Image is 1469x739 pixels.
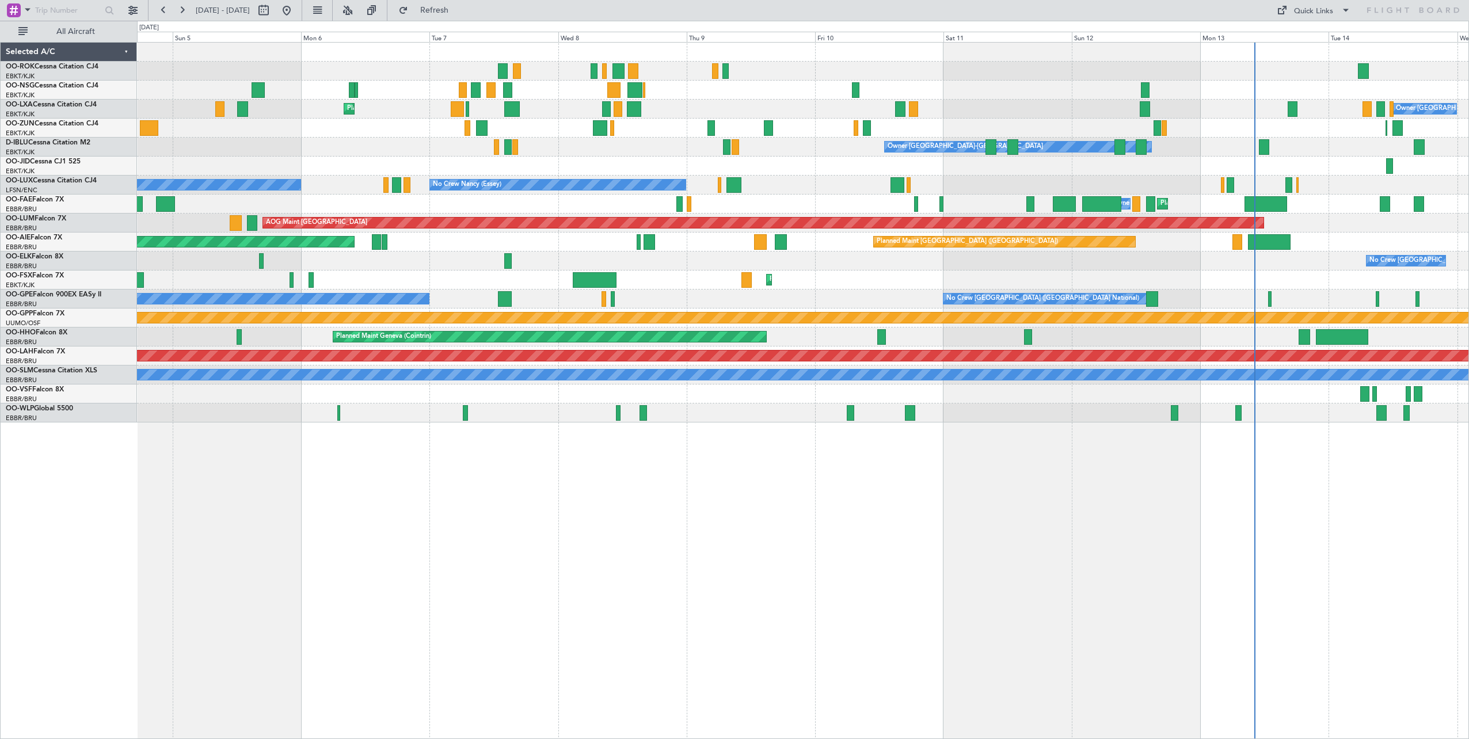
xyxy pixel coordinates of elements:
[6,376,37,384] a: EBBR/BRU
[336,328,431,345] div: Planned Maint Geneva (Cointrin)
[815,32,943,42] div: Fri 10
[6,82,35,89] span: OO-NSG
[393,1,462,20] button: Refresh
[6,120,98,127] a: OO-ZUNCessna Citation CJ4
[6,72,35,81] a: EBKT/KJK
[6,101,33,108] span: OO-LXA
[6,253,63,260] a: OO-ELKFalcon 8X
[6,224,37,233] a: EBBR/BRU
[6,139,90,146] a: D-IBLUCessna Citation M2
[943,32,1072,42] div: Sat 11
[6,120,35,127] span: OO-ZUN
[6,177,97,184] a: OO-LUXCessna Citation CJ4
[30,28,121,36] span: All Aircraft
[6,158,30,165] span: OO-JID
[13,22,125,41] button: All Aircraft
[6,319,40,327] a: UUMO/OSF
[196,5,250,16] span: [DATE] - [DATE]
[770,271,904,288] div: Planned Maint Kortrijk-[GEOGRAPHIC_DATA]
[6,139,28,146] span: D-IBLU
[433,176,501,193] div: No Crew Nancy (Essey)
[6,101,97,108] a: OO-LXACessna Citation CJ4
[6,158,81,165] a: OO-JIDCessna CJ1 525
[173,32,301,42] div: Sun 5
[6,272,32,279] span: OO-FSX
[6,148,35,157] a: EBKT/KJK
[6,186,37,195] a: LFSN/ENC
[6,405,34,412] span: OO-WLP
[6,348,33,355] span: OO-LAH
[6,215,35,222] span: OO-LUM
[6,386,32,393] span: OO-VSF
[877,233,1058,250] div: Planned Maint [GEOGRAPHIC_DATA] ([GEOGRAPHIC_DATA])
[1271,1,1356,20] button: Quick Links
[6,243,37,252] a: EBBR/BRU
[1160,195,1261,212] div: Planned Maint Melsbroek Air Base
[6,329,67,336] a: OO-HHOFalcon 8X
[6,215,66,222] a: OO-LUMFalcon 7X
[6,291,101,298] a: OO-GPEFalcon 900EX EASy II
[6,82,98,89] a: OO-NSGCessna Citation CJ4
[410,6,459,14] span: Refresh
[6,272,64,279] a: OO-FSXFalcon 7X
[6,196,32,203] span: OO-FAE
[6,63,98,70] a: OO-ROKCessna Citation CJ4
[6,262,37,271] a: EBBR/BRU
[301,32,429,42] div: Mon 6
[266,214,367,231] div: AOG Maint [GEOGRAPHIC_DATA]
[6,338,37,346] a: EBBR/BRU
[6,129,35,138] a: EBKT/KJK
[6,348,65,355] a: OO-LAHFalcon 7X
[6,310,64,317] a: OO-GPPFalcon 7X
[6,367,97,374] a: OO-SLMCessna Citation XLS
[6,367,33,374] span: OO-SLM
[6,205,37,214] a: EBBR/BRU
[6,386,64,393] a: OO-VSFFalcon 8X
[1329,32,1457,42] div: Tue 14
[6,310,33,317] span: OO-GPP
[558,32,687,42] div: Wed 8
[946,290,1139,307] div: No Crew [GEOGRAPHIC_DATA] ([GEOGRAPHIC_DATA] National)
[6,253,32,260] span: OO-ELK
[6,63,35,70] span: OO-ROK
[6,110,35,119] a: EBKT/KJK
[429,32,558,42] div: Tue 7
[6,196,64,203] a: OO-FAEFalcon 7X
[6,167,35,176] a: EBKT/KJK
[6,234,31,241] span: OO-AIE
[139,23,159,33] div: [DATE]
[687,32,815,42] div: Thu 9
[6,300,37,308] a: EBBR/BRU
[6,357,37,365] a: EBBR/BRU
[6,281,35,289] a: EBKT/KJK
[35,2,101,19] input: Trip Number
[1294,6,1333,17] div: Quick Links
[6,291,33,298] span: OO-GPE
[6,91,35,100] a: EBKT/KJK
[6,329,36,336] span: OO-HHO
[6,177,33,184] span: OO-LUX
[6,234,62,241] a: OO-AIEFalcon 7X
[347,100,481,117] div: Planned Maint Kortrijk-[GEOGRAPHIC_DATA]
[6,405,73,412] a: OO-WLPGlobal 5500
[1200,32,1329,42] div: Mon 13
[888,138,1043,155] div: Owner [GEOGRAPHIC_DATA]-[GEOGRAPHIC_DATA]
[6,414,37,422] a: EBBR/BRU
[6,395,37,403] a: EBBR/BRU
[1072,32,1200,42] div: Sun 12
